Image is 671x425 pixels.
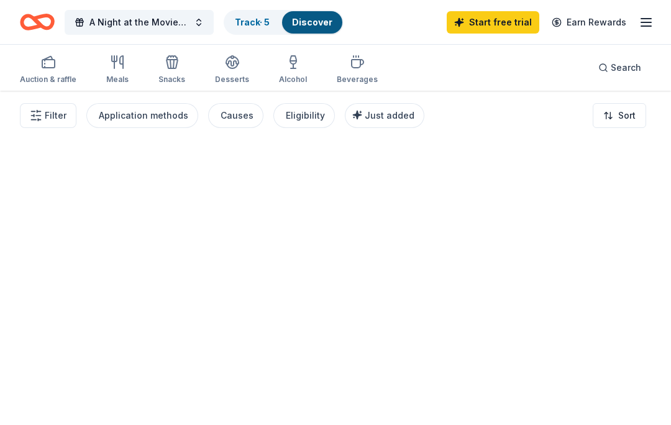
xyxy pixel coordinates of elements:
[447,11,539,34] a: Start free trial
[208,103,263,128] button: Causes
[45,108,66,123] span: Filter
[224,10,344,35] button: Track· 5Discover
[273,103,335,128] button: Eligibility
[279,50,307,91] button: Alcohol
[20,50,76,91] button: Auction & raffle
[106,75,129,85] div: Meals
[337,75,378,85] div: Beverages
[158,75,185,85] div: Snacks
[337,50,378,91] button: Beverages
[593,103,646,128] button: Sort
[86,103,198,128] button: Application methods
[365,110,414,121] span: Just added
[588,55,651,80] button: Search
[215,75,249,85] div: Desserts
[99,108,188,123] div: Application methods
[235,17,270,27] a: Track· 5
[544,11,634,34] a: Earn Rewards
[158,50,185,91] button: Snacks
[20,7,55,37] a: Home
[611,60,641,75] span: Search
[618,108,636,123] span: Sort
[279,75,307,85] div: Alcohol
[345,103,424,128] button: Just added
[292,17,332,27] a: Discover
[221,108,253,123] div: Causes
[286,108,325,123] div: Eligibility
[215,50,249,91] button: Desserts
[89,15,189,30] span: A Night at the Movies: 2026 Auction
[65,10,214,35] button: A Night at the Movies: 2026 Auction
[20,75,76,85] div: Auction & raffle
[20,103,76,128] button: Filter
[106,50,129,91] button: Meals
